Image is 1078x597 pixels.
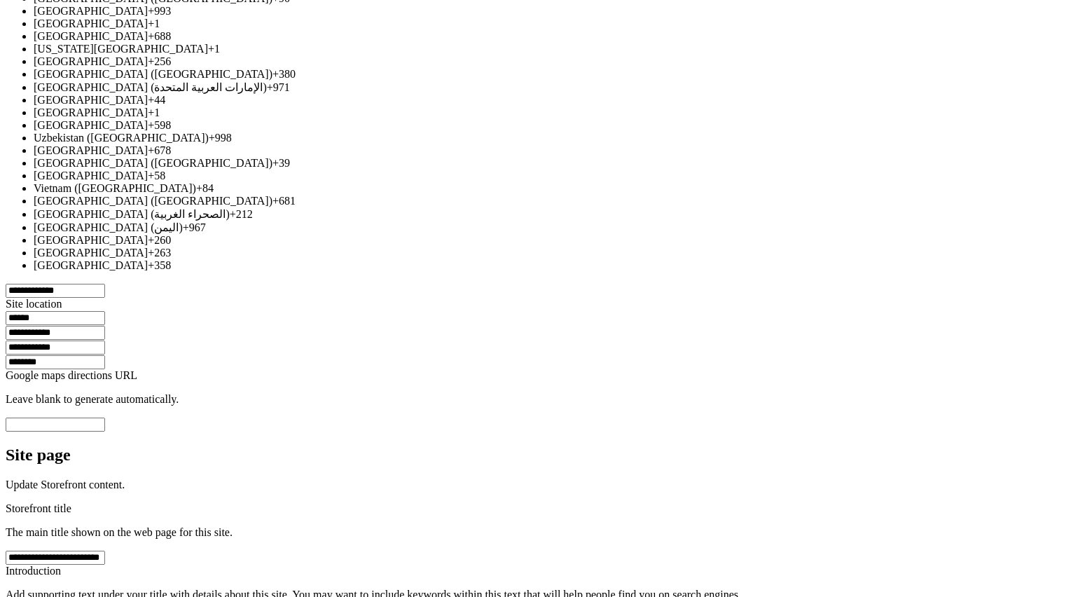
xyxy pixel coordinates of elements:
[34,234,148,246] span: [GEOGRAPHIC_DATA]
[34,5,148,17] span: [GEOGRAPHIC_DATA]
[6,446,1072,465] h2: Site page
[34,182,196,194] span: Vietnam ([GEOGRAPHIC_DATA])
[6,565,61,577] label: Introduction
[183,221,206,233] span: +967
[148,5,171,17] span: +993
[34,43,208,55] span: [US_STATE][GEOGRAPHIC_DATA]
[148,234,171,246] span: +260
[34,55,148,67] span: [GEOGRAPHIC_DATA]
[34,132,209,144] span: Uzbekistan ([GEOGRAPHIC_DATA])
[148,170,165,181] span: +58
[6,502,71,514] label: Storefront title
[34,68,272,80] span: [GEOGRAPHIC_DATA] ([GEOGRAPHIC_DATA])
[148,94,165,106] span: +44
[208,43,220,55] span: +1
[148,259,171,271] span: +358
[148,247,171,259] span: +263
[196,182,214,194] span: +84
[34,119,148,131] span: [GEOGRAPHIC_DATA]
[272,157,290,169] span: +39
[272,68,296,80] span: +380
[6,393,1072,406] p: Leave blank to generate automatically.
[148,144,171,156] span: +678
[34,30,148,42] span: [GEOGRAPHIC_DATA]
[34,170,148,181] span: [GEOGRAPHIC_DATA]
[34,18,148,29] span: [GEOGRAPHIC_DATA]
[230,208,253,220] span: +212
[272,195,296,207] span: +681
[34,247,148,259] span: [GEOGRAPHIC_DATA]
[6,298,62,310] label: Site location
[34,157,272,169] span: [GEOGRAPHIC_DATA] ([GEOGRAPHIC_DATA])
[6,526,1072,539] p: The main title shown on the web page for this site.
[34,221,183,233] span: [GEOGRAPHIC_DATA] (‫اليمن‬‎)
[148,18,160,29] span: +1
[34,208,230,220] span: [GEOGRAPHIC_DATA] (‫الصحراء الغربية‬‎)
[267,81,290,93] span: +971
[34,144,148,156] span: [GEOGRAPHIC_DATA]
[148,55,171,67] span: +256
[148,119,171,131] span: +598
[34,94,148,106] span: [GEOGRAPHIC_DATA]
[6,369,137,381] label: Google maps directions URL
[148,107,160,118] span: +1
[34,81,267,93] span: [GEOGRAPHIC_DATA] (‫الإمارات العربية المتحدة‬‎)
[34,259,148,271] span: [GEOGRAPHIC_DATA]
[6,479,1072,491] p: Update Storefront content.
[148,30,171,42] span: +688
[209,132,232,144] span: +998
[34,195,272,207] span: [GEOGRAPHIC_DATA] ([GEOGRAPHIC_DATA])
[34,107,148,118] span: [GEOGRAPHIC_DATA]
